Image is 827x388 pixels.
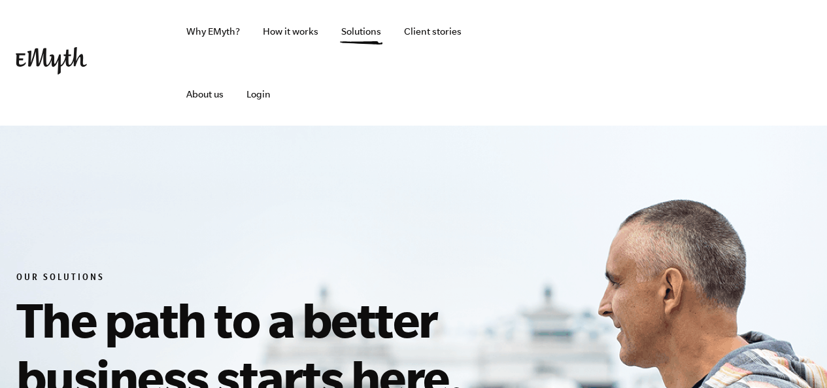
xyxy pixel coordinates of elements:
a: About us [176,63,234,126]
img: EMyth [16,47,87,75]
iframe: Embedded CTA [674,48,811,77]
iframe: Embedded CTA [530,48,667,77]
a: Login [236,63,281,126]
iframe: Chat Widget [762,325,827,388]
h6: Our Solutions [16,272,613,285]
